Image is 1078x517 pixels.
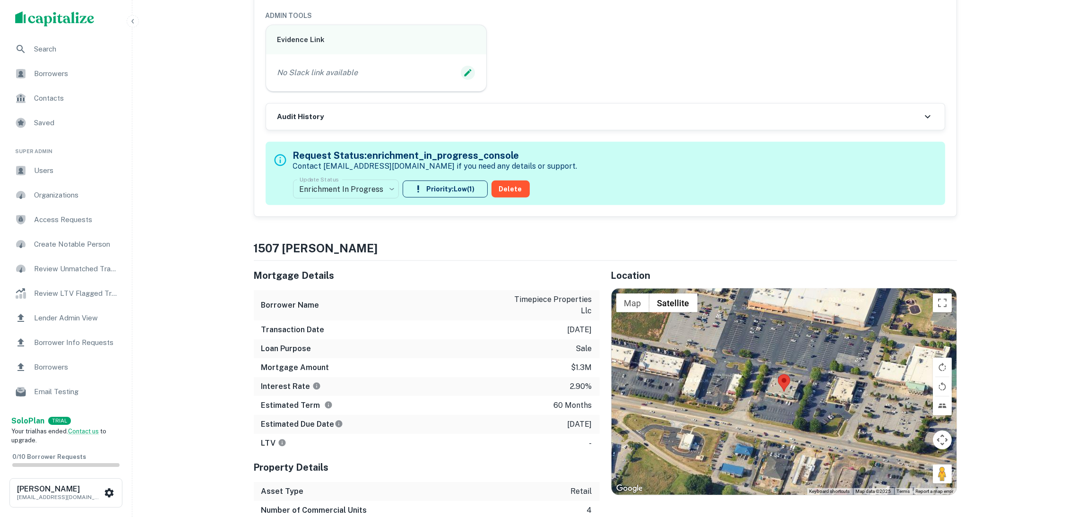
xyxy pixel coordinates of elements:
a: Report a map error [916,489,954,494]
span: Lender Admin View [34,312,119,324]
span: Access Requests [34,214,119,225]
button: Keyboard shortcuts [810,488,850,495]
button: Edit Slack Link [461,66,475,80]
span: Email Testing [34,386,119,397]
p: Contact [EMAIL_ADDRESS][DOMAIN_NAME] if you need any details or support. [293,161,578,172]
a: Saved [8,112,124,134]
button: Map camera controls [933,431,952,449]
button: Delete [492,181,530,198]
svg: Term is based on a standard schedule for this type of loan. [324,401,333,409]
label: Update Status [300,175,339,183]
span: Borrowers [34,362,119,373]
h5: Location [611,268,957,283]
span: Search [34,43,119,55]
iframe: Chat Widget [1031,441,1078,487]
h6: Interest Rate [261,381,321,392]
span: Users [34,165,119,176]
span: 0 / 10 Borrower Requests [12,453,86,460]
p: 60 months [554,400,592,411]
div: Review LTV Flagged Transactions [8,282,124,305]
li: Super Admin [8,136,124,159]
h5: Request Status: enrichment_in_progress_console [293,148,578,163]
button: Rotate map clockwise [933,358,952,377]
p: retail [571,486,592,497]
svg: LTVs displayed on the website are for informational purposes only and may be reported incorrectly... [278,439,286,447]
svg: Estimate is based on a standard schedule for this type of loan. [335,420,343,428]
span: Borrowers [34,68,119,79]
a: Users [8,159,124,182]
h6: Audit History [277,112,324,122]
a: Borrower Info Requests [8,331,124,354]
button: Show street map [616,293,649,312]
h6: Mortgage Amount [261,362,329,373]
span: Your trial has ended. to upgrade. [11,428,106,444]
span: Review LTV Flagged Transactions [34,288,119,299]
a: Organizations [8,184,124,207]
h6: Estimated Term [261,400,333,411]
span: Contacts [34,93,119,104]
a: Open this area in Google Maps (opens a new window) [614,483,645,495]
h6: ADMIN TOOLS [266,10,945,21]
strong: Solo Plan [11,416,44,425]
img: capitalize-logo.png [15,11,95,26]
a: Review Unmatched Transactions [8,258,124,280]
button: [PERSON_NAME][EMAIL_ADDRESS][DOMAIN_NAME] [9,478,122,508]
button: Toggle fullscreen view [933,293,952,312]
h6: Asset Type [261,486,304,497]
span: Map data ©2025 [856,489,891,494]
p: [DATE] [568,324,592,336]
h4: 1507 [PERSON_NAME] [254,240,957,257]
p: [DATE] [568,419,592,430]
a: Email Analytics [8,405,124,428]
a: Lender Admin View [8,307,124,329]
a: Email Testing [8,380,124,403]
h6: LTV [261,438,286,449]
h6: Transaction Date [261,324,325,336]
h6: [PERSON_NAME] [17,485,102,493]
a: Terms (opens in new tab) [897,489,910,494]
a: Borrowers [8,62,124,85]
p: [EMAIL_ADDRESS][DOMAIN_NAME] [17,493,102,501]
p: timepiece properties llc [507,294,592,317]
h5: Mortgage Details [254,268,600,283]
h5: Property Details [254,460,600,474]
a: Access Requests [8,208,124,231]
span: Borrower Info Requests [34,337,119,348]
button: Priority:Low(1) [403,181,488,198]
p: $1.3m [571,362,592,373]
p: No Slack link available [277,67,358,78]
img: Google [614,483,645,495]
span: Saved [34,117,119,129]
a: Contacts [8,87,124,110]
h6: Evidence Link [277,34,475,45]
div: TRIAL [48,417,71,425]
p: 4 [587,505,592,516]
div: Enrichment In Progress [293,176,399,202]
h6: Number of Commercial Units [261,505,367,516]
a: Contact us [68,428,99,435]
h6: Estimated Due Date [261,419,343,430]
p: 2.90% [570,381,592,392]
button: Rotate map counterclockwise [933,377,952,396]
span: Create Notable Person [34,239,119,250]
h6: Borrower Name [261,300,319,311]
button: Show satellite imagery [649,293,698,312]
span: Review Unmatched Transactions [34,263,119,275]
a: Search [8,38,124,60]
a: SoloPlan [11,415,44,427]
p: - [589,438,592,449]
svg: The interest rates displayed on the website are for informational purposes only and may be report... [312,382,321,390]
button: Tilt map [933,396,952,415]
a: Create Notable Person [8,233,124,256]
